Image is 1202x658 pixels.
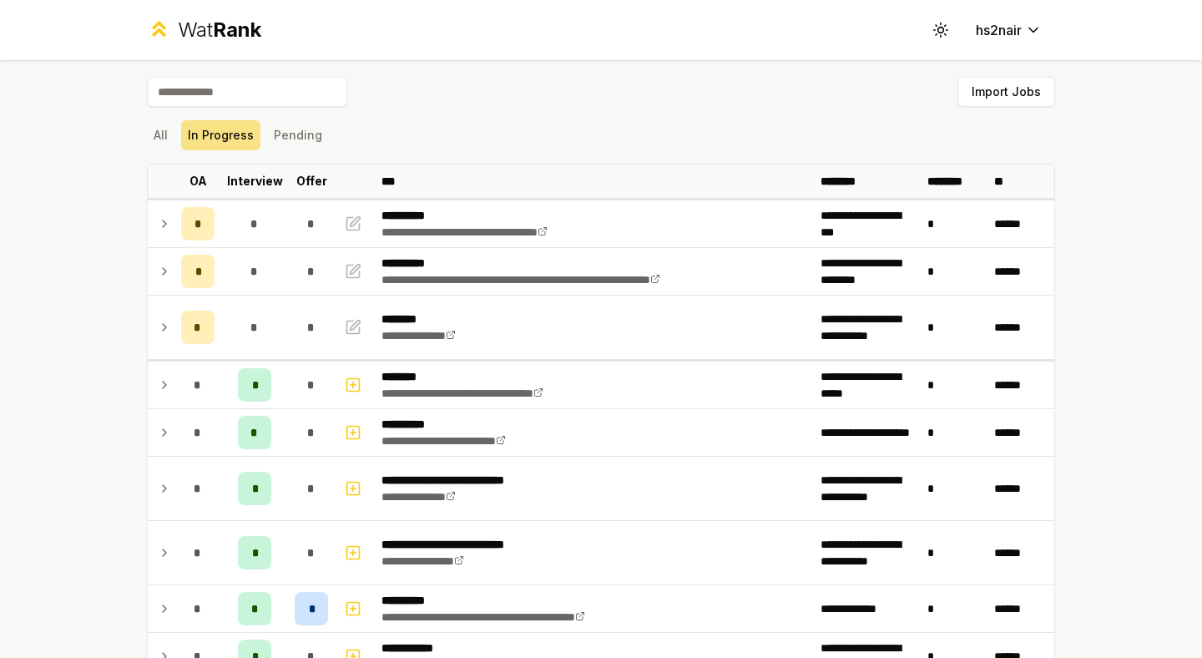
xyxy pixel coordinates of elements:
[147,120,174,150] button: All
[267,120,329,150] button: Pending
[296,173,327,190] p: Offer
[189,173,207,190] p: OA
[957,77,1055,107] button: Import Jobs
[962,15,1055,45] button: hs2nair
[181,120,260,150] button: In Progress
[976,20,1022,40] span: hs2nair
[178,17,261,43] div: Wat
[147,17,261,43] a: WatRank
[227,173,283,190] p: Interview
[213,18,261,42] span: Rank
